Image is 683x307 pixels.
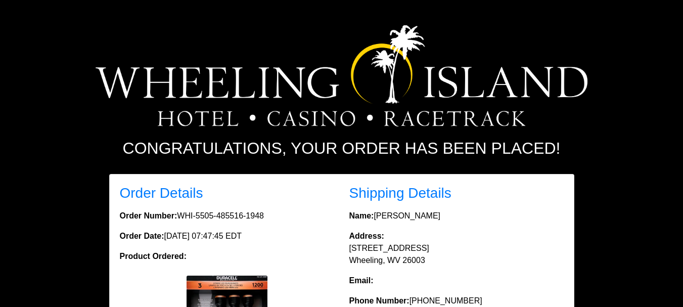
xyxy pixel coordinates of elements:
img: Logo [96,25,587,126]
h2: Congratulations, your order has been placed! [61,139,622,158]
h3: Shipping Details [349,185,564,202]
strong: Order Date: [120,232,164,240]
h3: Order Details [120,185,334,202]
p: [STREET_ADDRESS] Wheeling, WV 26003 [349,230,564,267]
strong: Product Ordered: [120,252,187,260]
p: [PHONE_NUMBER] [349,295,564,307]
strong: Address: [349,232,384,240]
p: [DATE] 07:47:45 EDT [120,230,334,242]
strong: Name: [349,211,374,220]
p: WHI-5505-485516-1948 [120,210,334,222]
strong: Phone Number: [349,296,409,305]
p: [PERSON_NAME] [349,210,564,222]
strong: Email: [349,276,374,285]
strong: Order Number: [120,211,177,220]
